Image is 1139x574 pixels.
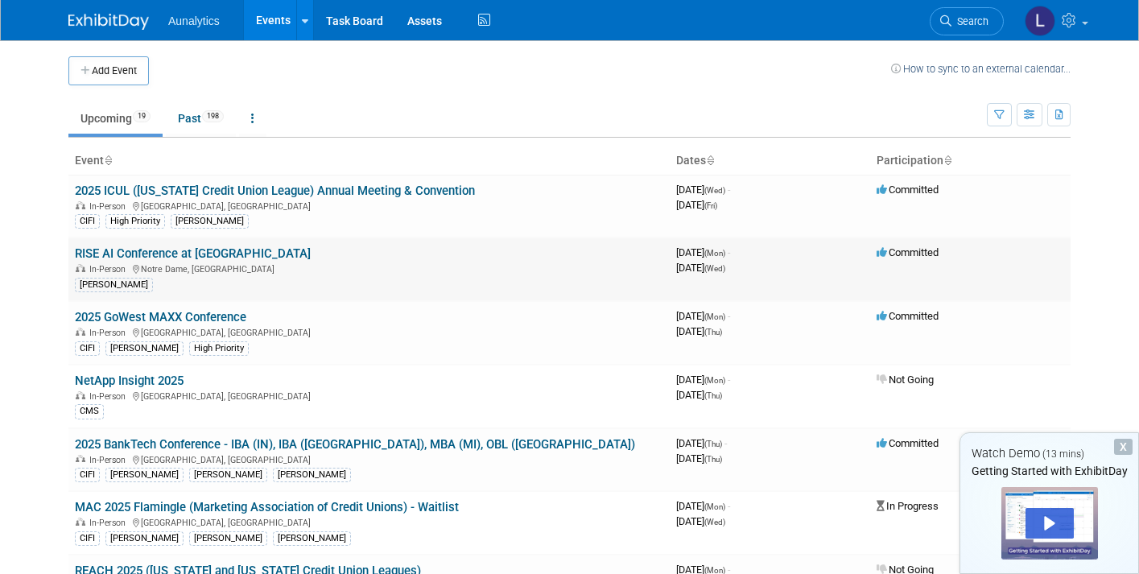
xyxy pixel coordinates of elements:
img: In-Person Event [76,328,85,336]
span: (Wed) [704,518,725,527]
span: - [728,310,730,322]
span: (Mon) [704,376,725,385]
span: (Mon) [704,312,725,321]
div: [PERSON_NAME] [105,468,184,482]
span: (Fri) [704,201,717,210]
a: 2025 ICUL ([US_STATE] Credit Union League) Annual Meeting & Convention [75,184,475,198]
a: 2025 GoWest MAXX Conference [75,310,246,324]
a: Past198 [166,103,236,134]
span: (13 mins) [1042,448,1084,460]
span: [DATE] [676,246,730,258]
div: [PERSON_NAME] [105,341,184,356]
div: CIFI [75,468,100,482]
span: In-Person [89,455,130,465]
span: [DATE] [676,262,725,274]
div: [GEOGRAPHIC_DATA], [GEOGRAPHIC_DATA] [75,325,663,338]
div: Getting Started with ExhibitDay [960,463,1138,479]
span: In-Person [89,264,130,275]
div: [PERSON_NAME] [189,531,267,546]
span: In-Person [89,391,130,402]
div: High Priority [189,341,249,356]
span: In-Person [89,201,130,212]
span: (Mon) [704,249,725,258]
a: Search [930,7,1004,35]
span: Committed [877,437,939,449]
a: Upcoming19 [68,103,163,134]
a: RISE AI Conference at [GEOGRAPHIC_DATA] [75,246,311,261]
th: Participation [870,147,1071,175]
span: In Progress [877,500,939,512]
span: [DATE] [676,184,730,196]
th: Event [68,147,670,175]
span: [DATE] [676,374,730,386]
div: [GEOGRAPHIC_DATA], [GEOGRAPHIC_DATA] [75,452,663,465]
a: Sort by Event Name [104,154,112,167]
div: CIFI [75,214,100,229]
span: [DATE] [676,389,722,401]
span: [DATE] [676,452,722,465]
span: Not Going [877,374,934,386]
span: - [728,500,730,512]
span: [DATE] [676,325,722,337]
span: Committed [877,246,939,258]
div: [PERSON_NAME] [105,531,184,546]
span: In-Person [89,518,130,528]
a: Sort by Participation Type [943,154,951,167]
div: [PERSON_NAME] [171,214,249,229]
span: [DATE] [676,515,725,527]
a: NetApp Insight 2025 [75,374,184,388]
img: In-Person Event [76,391,85,399]
th: Dates [670,147,870,175]
span: [DATE] [676,199,717,211]
span: (Wed) [704,186,725,195]
a: Sort by Start Date [706,154,714,167]
span: Committed [877,184,939,196]
div: Watch Demo [960,445,1138,462]
img: In-Person Event [76,201,85,209]
span: 19 [133,110,151,122]
span: - [728,184,730,196]
span: [DATE] [676,437,727,449]
img: Leanna Adeola [1025,6,1055,36]
div: [GEOGRAPHIC_DATA], [GEOGRAPHIC_DATA] [75,389,663,402]
div: High Priority [105,214,165,229]
span: (Thu) [704,440,722,448]
div: [PERSON_NAME] [273,468,351,482]
span: (Wed) [704,264,725,273]
span: (Thu) [704,391,722,400]
div: Play [1026,508,1074,539]
div: [GEOGRAPHIC_DATA], [GEOGRAPHIC_DATA] [75,199,663,212]
span: (Thu) [704,328,722,337]
button: Add Event [68,56,149,85]
span: Committed [877,310,939,322]
div: CIFI [75,531,100,546]
img: ExhibitDay [68,14,149,30]
span: [DATE] [676,310,730,322]
span: Aunalytics [168,14,220,27]
div: CIFI [75,341,100,356]
div: Dismiss [1114,439,1133,455]
span: In-Person [89,328,130,338]
a: MAC 2025 Flamingle (Marketing Association of Credit Unions) - Waitlist [75,500,459,514]
img: In-Person Event [76,518,85,526]
div: [GEOGRAPHIC_DATA], [GEOGRAPHIC_DATA] [75,515,663,528]
span: (Mon) [704,502,725,511]
div: Notre Dame, [GEOGRAPHIC_DATA] [75,262,663,275]
div: [PERSON_NAME] [273,531,351,546]
img: In-Person Event [76,264,85,272]
span: [DATE] [676,500,730,512]
div: CMS [75,404,104,419]
span: - [728,246,730,258]
a: How to sync to an external calendar... [891,63,1071,75]
span: - [724,437,727,449]
div: [PERSON_NAME] [189,468,267,482]
span: (Thu) [704,455,722,464]
a: 2025 BankTech Conference - IBA (IN), IBA ([GEOGRAPHIC_DATA]), MBA (MI), OBL ([GEOGRAPHIC_DATA]) [75,437,635,452]
img: In-Person Event [76,455,85,463]
span: Search [951,15,988,27]
span: 198 [202,110,224,122]
div: [PERSON_NAME] [75,278,153,292]
span: - [728,374,730,386]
